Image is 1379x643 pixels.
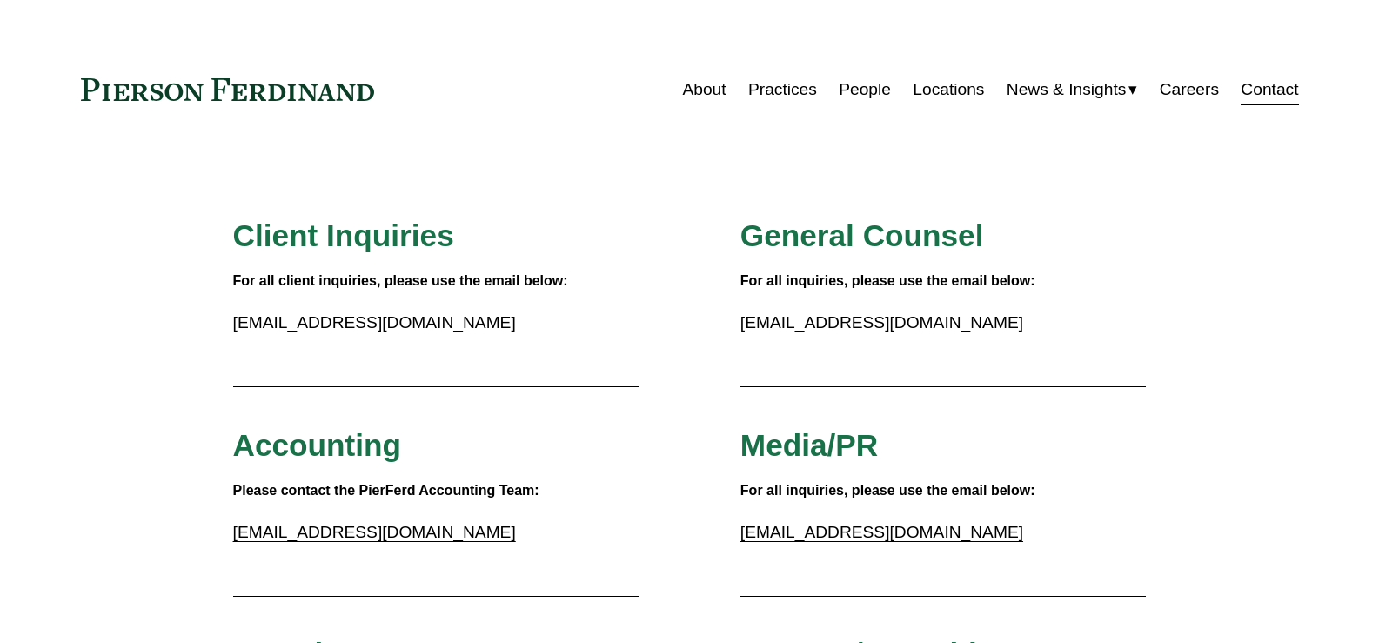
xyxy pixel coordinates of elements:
[1007,73,1138,106] a: folder dropdown
[913,73,984,106] a: Locations
[740,428,878,462] span: Media/PR
[839,73,891,106] a: People
[740,313,1023,332] a: [EMAIL_ADDRESS][DOMAIN_NAME]
[740,523,1023,541] a: [EMAIL_ADDRESS][DOMAIN_NAME]
[233,218,454,252] span: Client Inquiries
[233,523,516,541] a: [EMAIL_ADDRESS][DOMAIN_NAME]
[1241,73,1298,106] a: Contact
[740,218,984,252] span: General Counsel
[740,483,1035,498] strong: For all inquiries, please use the email below:
[233,313,516,332] a: [EMAIL_ADDRESS][DOMAIN_NAME]
[1007,75,1127,105] span: News & Insights
[748,73,817,106] a: Practices
[682,73,726,106] a: About
[233,273,568,288] strong: For all client inquiries, please use the email below:
[233,483,539,498] strong: Please contact the PierFerd Accounting Team:
[233,428,402,462] span: Accounting
[1160,73,1219,106] a: Careers
[740,273,1035,288] strong: For all inquiries, please use the email below:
